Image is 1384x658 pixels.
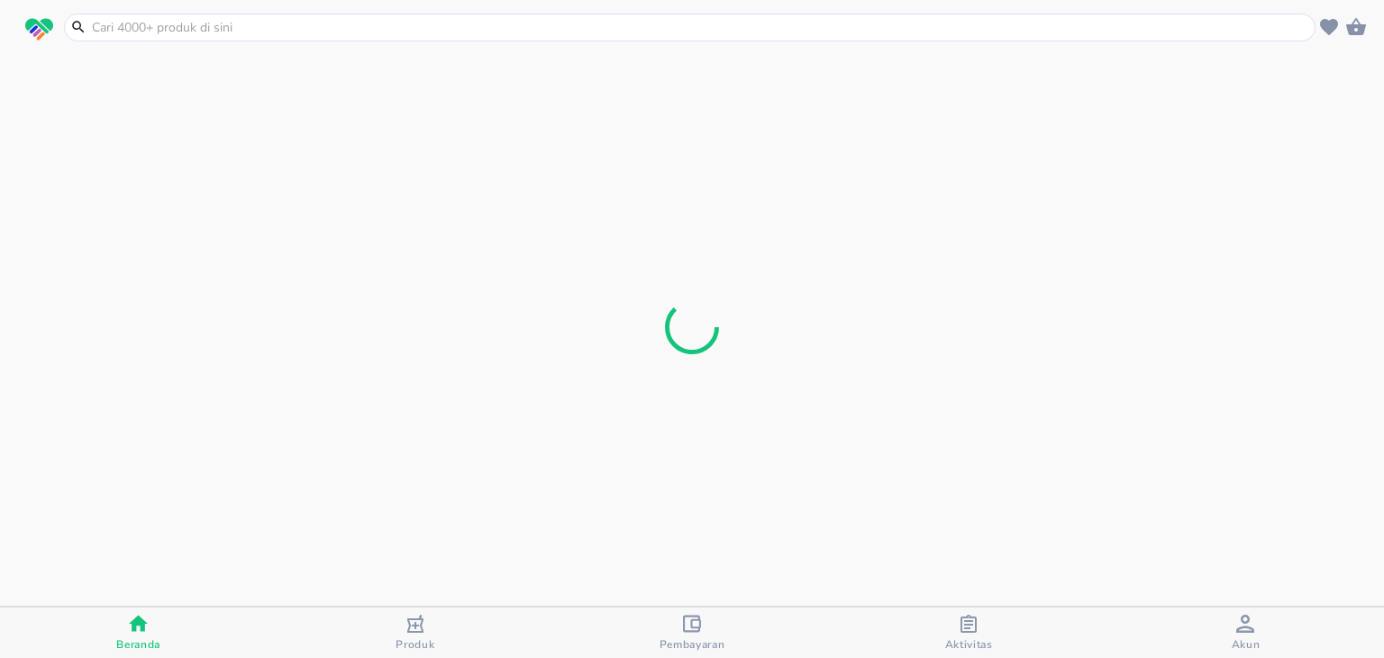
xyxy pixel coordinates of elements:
[396,637,434,652] span: Produk
[831,608,1107,658] button: Aktivitas
[116,637,160,652] span: Beranda
[90,18,1311,37] input: Cari 4000+ produk di sini
[1232,637,1261,652] span: Akun
[25,18,53,41] img: logo_swiperx_s.bd005f3b.svg
[277,608,553,658] button: Produk
[553,608,830,658] button: Pembayaran
[1107,608,1384,658] button: Akun
[660,637,725,652] span: Pembayaran
[945,637,993,652] span: Aktivitas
